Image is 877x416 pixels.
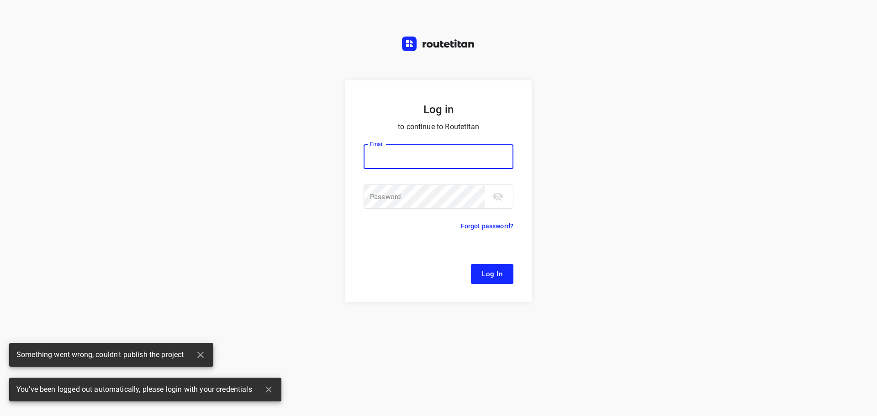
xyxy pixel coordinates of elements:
button: Log In [471,264,513,284]
p: Forgot password? [461,221,513,232]
button: toggle password visibility [489,187,507,205]
h5: Log in [364,102,513,117]
img: Routetitan [402,37,475,51]
p: to continue to Routetitan [364,121,513,133]
span: You've been logged out automatically, please login with your credentials [16,384,252,395]
span: Log In [482,268,502,280]
span: Something went wrong, couldn't publish the project [16,350,184,360]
